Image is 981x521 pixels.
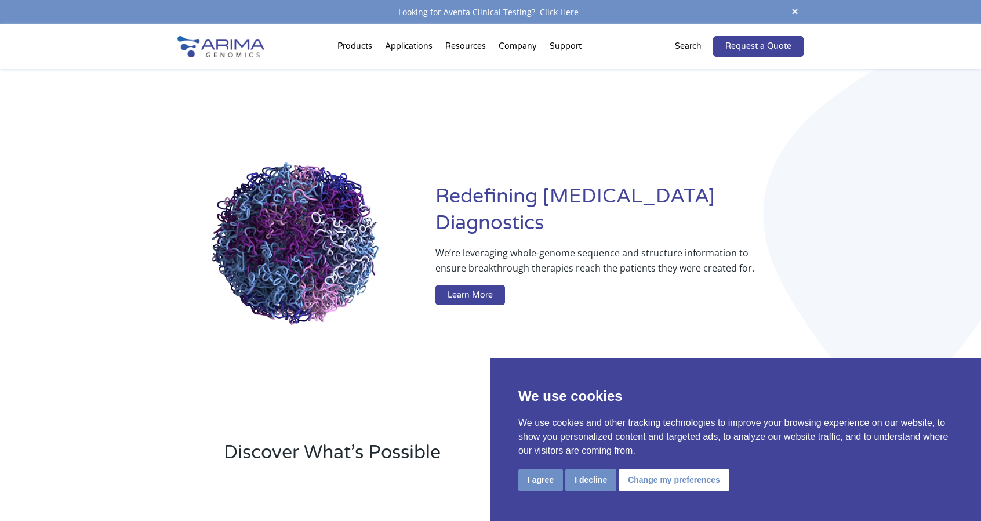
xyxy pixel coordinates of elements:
[177,36,264,57] img: Arima-Genomics-logo
[177,5,804,20] div: Looking for Aventa Clinical Testing?
[518,469,563,491] button: I agree
[435,285,505,306] a: Learn More
[518,386,953,407] p: We use cookies
[619,469,729,491] button: Change my preferences
[713,36,804,57] a: Request a Quote
[675,39,702,54] p: Search
[535,6,583,17] a: Click Here
[435,183,804,245] h1: Redefining [MEDICAL_DATA] Diagnostics
[435,245,757,285] p: We’re leveraging whole-genome sequence and structure information to ensure breakthrough therapies...
[565,469,616,491] button: I decline
[224,440,638,475] h2: Discover What’s Possible
[518,416,953,458] p: We use cookies and other tracking technologies to improve your browsing experience on our website...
